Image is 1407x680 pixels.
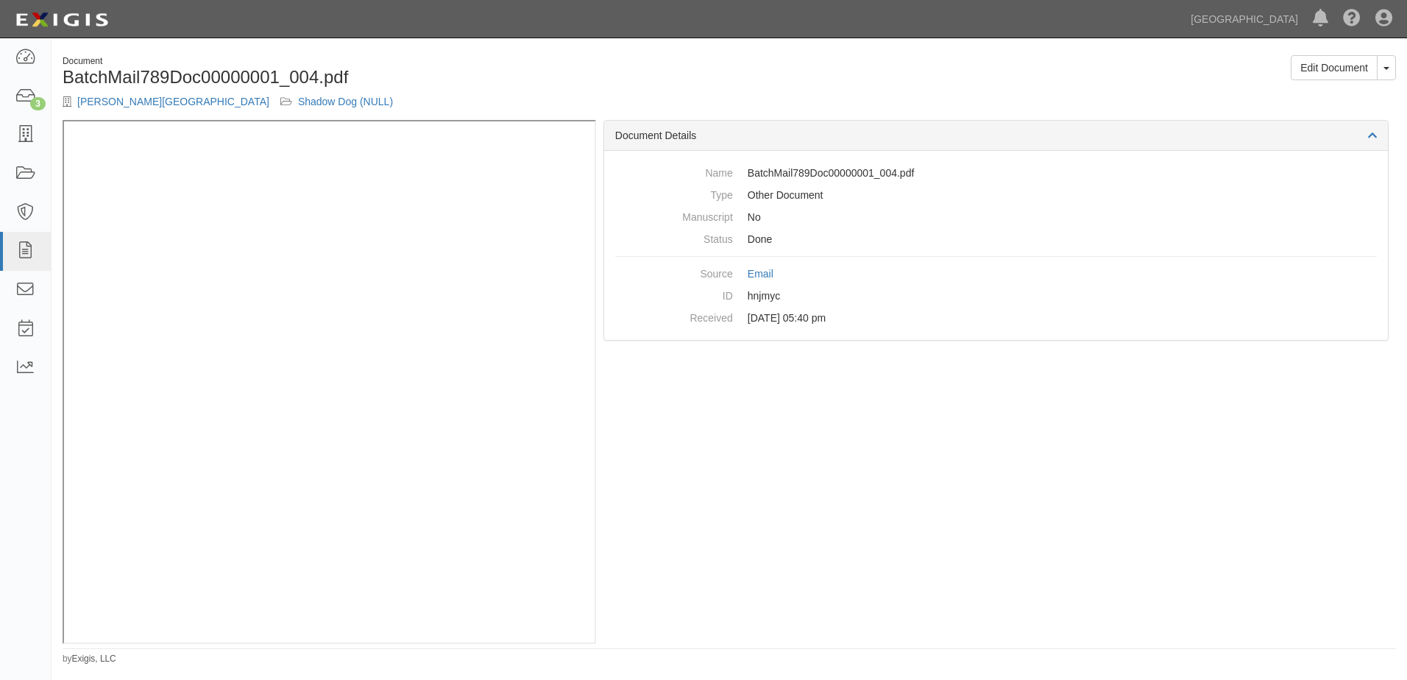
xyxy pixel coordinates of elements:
dt: Manuscript [615,206,733,224]
dd: BatchMail789Doc00000001_004.pdf [615,162,1377,184]
dt: Source [615,263,733,281]
dt: Type [615,184,733,202]
dd: [DATE] 05:40 pm [615,307,1377,329]
a: [PERSON_NAME][GEOGRAPHIC_DATA] [77,96,269,107]
a: Edit Document [1291,55,1378,80]
dd: No [615,206,1377,228]
dd: hnjmyc [615,285,1377,307]
div: Document Details [604,121,1388,151]
dd: Other Document [615,184,1377,206]
div: 3 [30,97,46,110]
h1: BatchMail789Doc00000001_004.pdf [63,68,718,87]
a: Exigis, LLC [72,654,116,664]
dd: Done [615,228,1377,250]
dt: Name [615,162,733,180]
small: by [63,653,116,665]
a: [GEOGRAPHIC_DATA] [1183,4,1305,34]
dt: Status [615,228,733,247]
div: Document [63,55,718,68]
a: Email [748,268,773,280]
img: logo-5460c22ac91f19d4615b14bd174203de0afe785f0fc80cf4dbbc73dc1793850b.png [11,7,113,33]
i: Help Center - Complianz [1343,10,1361,28]
a: Shadow Dog (NULL) [298,96,393,107]
dt: Received [615,307,733,325]
dt: ID [615,285,733,303]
